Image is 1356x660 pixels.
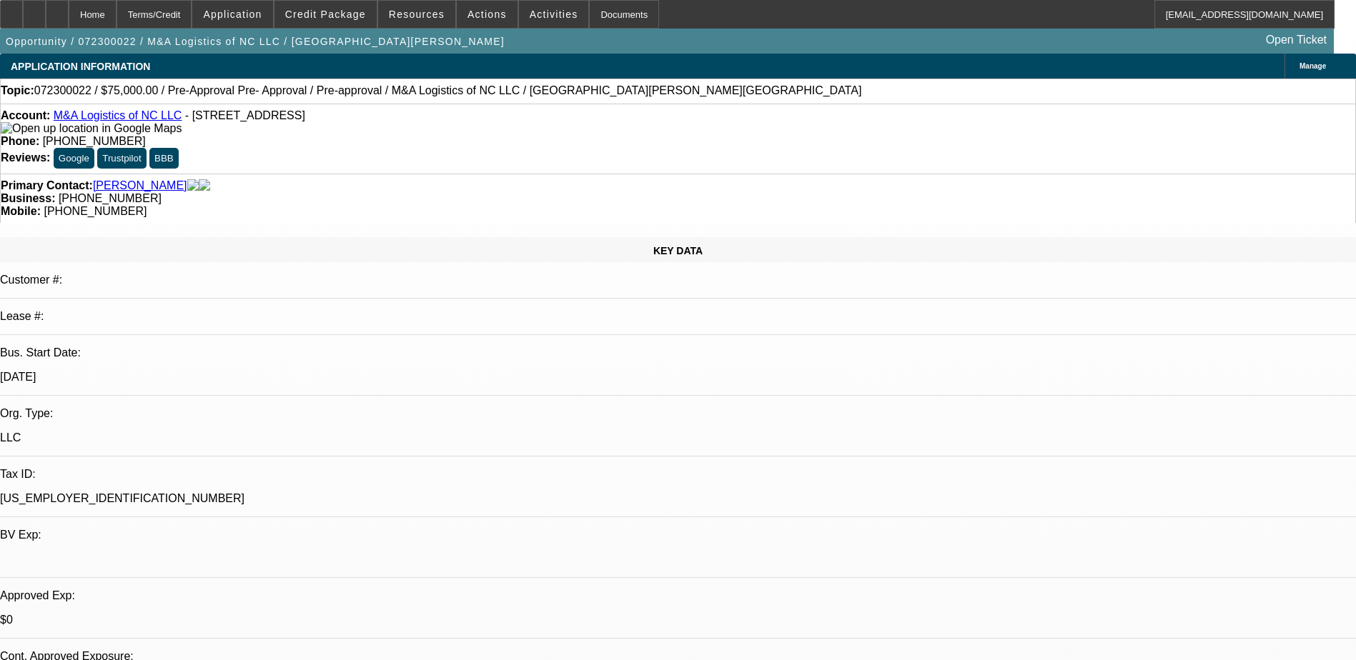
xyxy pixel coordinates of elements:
[1260,28,1332,52] a: Open Ticket
[93,179,187,192] a: [PERSON_NAME]
[44,205,147,217] span: [PHONE_NUMBER]
[389,9,445,20] span: Resources
[199,179,210,192] img: linkedin-icon.png
[34,84,862,97] span: 072300022 / $75,000.00 / Pre-Approval Pre- Approval / Pre-approval / M&A Logistics of NC LLC / [G...
[1300,62,1326,70] span: Manage
[203,9,262,20] span: Application
[149,148,179,169] button: BBB
[1,179,93,192] strong: Primary Contact:
[192,1,272,28] button: Application
[43,135,146,147] span: [PHONE_NUMBER]
[274,1,377,28] button: Credit Package
[378,1,455,28] button: Resources
[1,192,55,204] strong: Business:
[530,9,578,20] span: Activities
[467,9,507,20] span: Actions
[1,135,39,147] strong: Phone:
[1,151,50,164] strong: Reviews:
[185,109,305,121] span: - [STREET_ADDRESS]
[1,122,182,134] a: View Google Maps
[285,9,366,20] span: Credit Package
[6,36,505,47] span: Opportunity / 072300022 / M&A Logistics of NC LLC / [GEOGRAPHIC_DATA][PERSON_NAME]
[1,109,50,121] strong: Account:
[54,109,182,121] a: M&A Logistics of NC LLC
[11,61,150,72] span: APPLICATION INFORMATION
[59,192,162,204] span: [PHONE_NUMBER]
[653,245,703,256] span: KEY DATA
[519,1,589,28] button: Activities
[1,84,34,97] strong: Topic:
[1,205,41,217] strong: Mobile:
[97,148,146,169] button: Trustpilot
[1,122,182,135] img: Open up location in Google Maps
[187,179,199,192] img: facebook-icon.png
[54,148,94,169] button: Google
[457,1,518,28] button: Actions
